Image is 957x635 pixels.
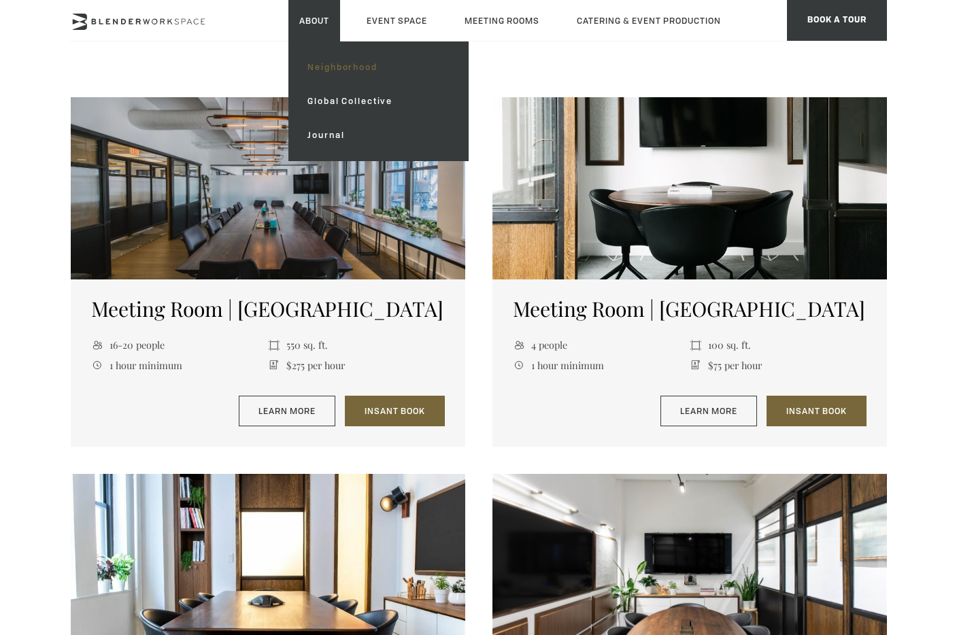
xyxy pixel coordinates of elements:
[690,335,867,355] li: 100 sq. ft.
[767,396,867,427] a: Insant Book
[297,50,459,84] a: Neighborhood
[513,335,690,355] li: 4 people
[91,296,445,321] h5: Meeting Room | [GEOGRAPHIC_DATA]
[239,396,335,427] a: Learn More
[268,335,445,355] li: 550 sq. ft.
[690,355,867,375] li: $75 per hour
[660,396,757,427] a: Learn More
[268,355,445,375] li: $275 per hour
[91,355,268,375] li: 1 hour minimum
[513,355,690,375] li: 1 hour minimum
[91,335,268,355] li: 16-20 people
[297,118,459,152] a: Journal
[712,461,957,635] iframe: Chat Widget
[297,84,459,118] a: Global Collective
[345,396,445,427] a: Insant Book
[513,296,867,321] h5: Meeting Room | [GEOGRAPHIC_DATA]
